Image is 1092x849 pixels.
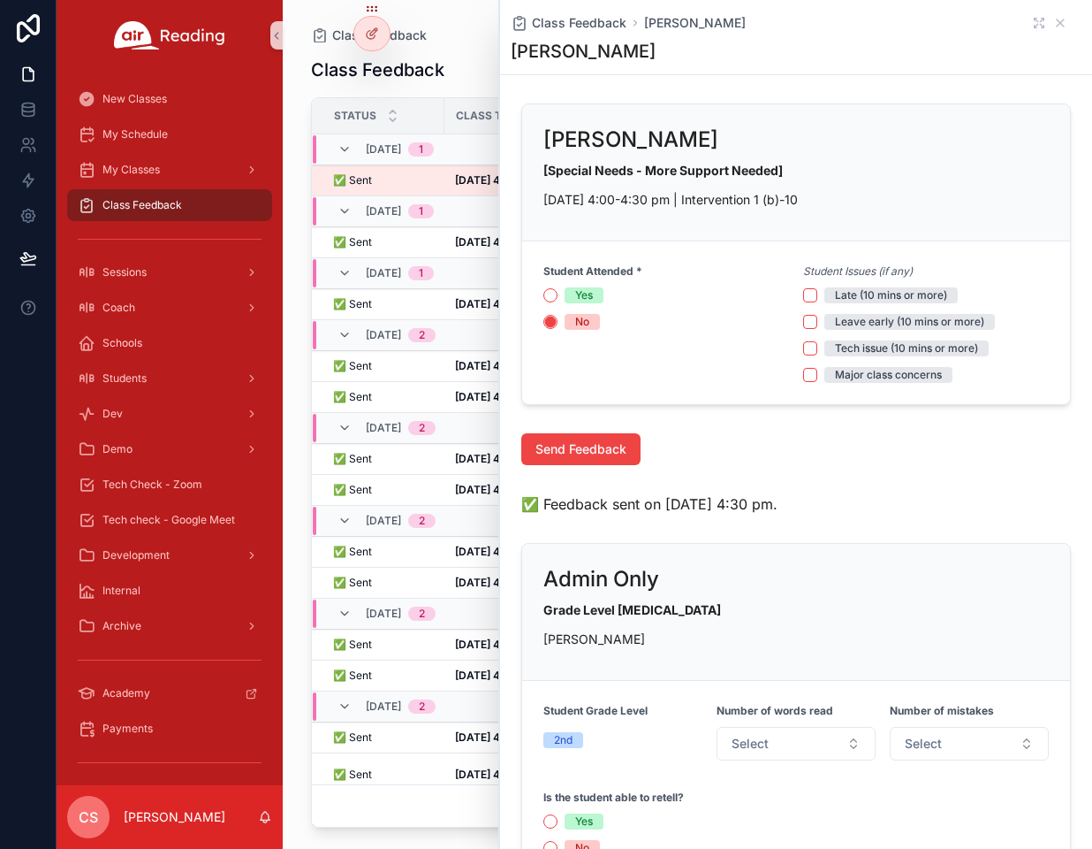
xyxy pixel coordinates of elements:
[332,27,427,44] span: Class Feedback
[67,154,272,186] a: My Classes
[102,584,140,598] span: Internal
[455,768,566,782] a: [DATE] 4:00-4:30 pm
[333,768,434,782] a: ✅ Sent
[803,264,913,279] em: Student Issues (if any)
[57,71,283,785] div: scrollable content
[455,390,566,403] strong: [DATE] 4:00-4:30 pm
[835,367,942,383] div: Major class concerns
[543,264,642,279] strong: Student Attended *
[67,83,272,115] a: New Classes
[455,768,566,781] strong: [DATE] 4:00-4:30 pm
[455,576,566,590] a: [DATE] 4:00-4:30 pm
[419,607,425,621] div: 2
[575,287,593,303] div: Yes
[334,109,376,123] span: Status
[835,340,978,356] div: Tech issue (10 mins or more)
[732,735,769,753] span: Select
[455,483,566,497] a: [DATE] 4:00-4:30 pm
[102,442,133,456] span: Demo
[455,452,566,466] a: [DATE] 4:30-5:00 pm
[366,328,401,342] span: [DATE]
[333,359,372,373] span: ✅ Sent
[419,328,425,342] div: 2
[102,127,168,141] span: My Schedule
[717,704,833,718] strong: Number of words read
[543,163,783,178] strong: [Special Needs - More Support Needed]
[102,371,147,386] span: Students
[543,190,1049,209] p: [DATE] 4:00-4:30 pm | Intervention 1 (b)-10
[102,336,142,350] span: Schools
[67,119,272,150] a: My Schedule
[543,126,718,154] h2: [PERSON_NAME]
[511,39,656,64] h1: [PERSON_NAME]
[67,256,272,288] a: Sessions
[333,173,434,187] a: ✅ Sent
[333,545,434,559] a: ✅ Sent
[521,433,641,465] button: Send Feedback
[333,483,434,497] a: ✅ Sent
[333,545,372,559] span: ✅ Sent
[102,301,135,315] span: Coach
[455,452,565,465] strong: [DATE] 4:30-5:00 pm
[455,576,566,589] strong: [DATE] 4:00-4:30 pm
[67,677,272,709] a: Academy
[644,14,746,32] a: [PERSON_NAME]
[890,727,1049,761] button: Select Button
[67,327,272,359] a: Schools
[311,27,427,44] a: Class Feedback
[543,565,659,593] h2: Admin Only
[366,514,401,528] span: [DATE]
[333,235,434,249] a: ✅ Sent
[419,204,423,218] div: 1
[455,483,566,496] strong: [DATE] 4:00-4:30 pm
[333,452,372,466] span: ✅ Sent
[67,292,272,324] a: Coach
[333,730,372,745] span: ✅ Sent
[717,727,876,761] button: Select Button
[333,235,372,249] span: ✅ Sent
[333,452,434,466] a: ✅ Sent
[67,469,272,501] a: Tech Check - Zoom
[455,669,566,682] strong: [DATE] 4:00-4:30 pm
[333,359,434,373] a: ✅ Sent
[67,398,272,430] a: Dev
[333,297,372,311] span: ✅ Sent
[455,638,566,652] a: [DATE] 4:30-5:00 pm
[333,390,434,404] a: ✅ Sent
[333,576,434,590] a: ✅ Sent
[455,297,566,311] a: [DATE] 4:00-4:30 pm
[532,14,626,32] span: Class Feedback
[366,700,401,714] span: [DATE]
[835,314,984,330] div: Leave early (10 mins or more)
[890,704,994,718] strong: Number of mistakes
[333,297,434,311] a: ✅ Sent
[102,92,167,106] span: New Classes
[521,493,777,515] span: ✅ Feedback sent on [DATE] 4:30 pm.
[67,504,272,536] a: Tech check - Google Meet
[456,109,520,123] span: Class Time
[67,713,272,745] a: Payments
[543,630,1049,648] p: [PERSON_NAME]
[333,576,372,590] span: ✅ Sent
[333,669,434,683] a: ✅ Sent
[455,390,566,404] a: [DATE] 4:00-4:30 pm
[455,235,566,249] strong: [DATE] 4:00-4:30 pm
[67,539,272,571] a: Development
[102,722,153,736] span: Payments
[455,730,566,745] a: [DATE] 4:30-5:00 pm
[333,669,372,683] span: ✅ Sent
[543,704,648,718] strong: Student Grade Level
[333,638,434,652] a: ✅ Sent
[366,142,401,157] span: [DATE]
[419,700,425,714] div: 2
[455,173,566,187] a: [DATE] 4:00-4:30 pm
[905,735,942,753] span: Select
[67,610,272,642] a: Archive
[333,483,372,497] span: ✅ Sent
[455,730,565,744] strong: [DATE] 4:30-5:00 pm
[543,602,721,617] strong: Grade Level [MEDICAL_DATA]
[455,638,565,651] strong: [DATE] 4:30-5:00 pm
[575,314,589,330] div: No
